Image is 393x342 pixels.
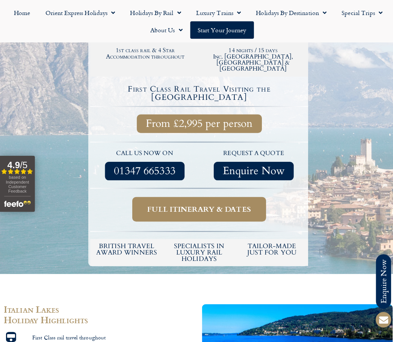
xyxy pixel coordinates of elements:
h2: Italian Lakes [4,301,193,312]
h4: First Class Rail Travel Visiting the [GEOGRAPHIC_DATA] [91,84,304,100]
h2: 1st class rail & 4 Star Accommodation throughout [94,47,194,59]
a: Enquire Now [212,160,291,179]
p: call us now on [93,147,194,157]
a: Orient Express Holidays [38,4,122,21]
span: 01347 665333 [113,165,174,174]
a: Full itinerary & dates [131,195,264,220]
a: From £2,995 per person [136,113,260,132]
a: About Us [142,21,189,38]
span: Full itinerary & dates [146,203,249,212]
h5: tailor-made just for you [237,241,302,253]
h6: Specialists in luxury rail holidays [165,241,230,260]
p: request a quote [201,147,302,157]
a: Holidays by Rail [122,4,187,21]
nav: Menu [4,4,389,38]
a: Home [6,4,38,21]
span: First Class rail travel throughout [30,331,105,338]
span: From £2,995 per person [145,118,251,127]
a: Holidays by Destination [246,4,331,21]
h2: Holiday Highlights [4,312,193,322]
a: Special Trips [331,4,387,21]
h5: British Travel Award winners [93,241,158,253]
a: Start your Journey [189,21,252,38]
h2: 14 nights / 15 days Inc. [GEOGRAPHIC_DATA], [GEOGRAPHIC_DATA] & [GEOGRAPHIC_DATA] [201,47,301,71]
a: 01347 665333 [104,160,183,179]
a: Luxury Trains [187,4,246,21]
span: Enquire Now [221,165,282,174]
